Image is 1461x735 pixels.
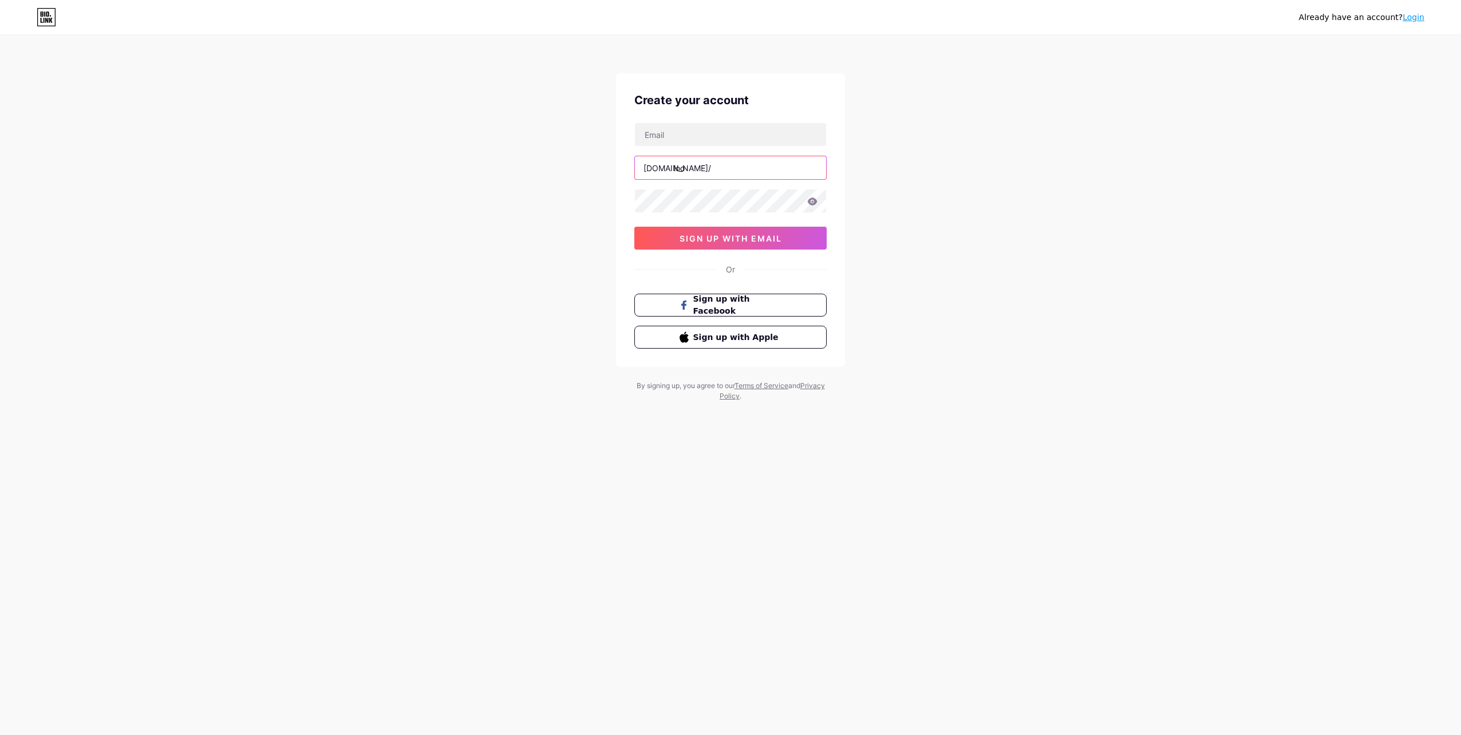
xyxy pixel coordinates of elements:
button: Sign up with Facebook [634,294,827,317]
span: Sign up with Facebook [693,293,782,317]
span: sign up with email [680,234,782,243]
span: Sign up with Apple [693,331,782,343]
button: sign up with email [634,227,827,250]
div: Already have an account? [1299,11,1424,23]
a: Terms of Service [735,381,788,390]
div: Create your account [634,92,827,109]
div: Or [726,263,735,275]
a: Login [1403,13,1424,22]
button: Sign up with Apple [634,326,827,349]
input: Email [635,123,826,146]
input: username [635,156,826,179]
div: [DOMAIN_NAME]/ [643,162,711,174]
div: By signing up, you agree to our and . [633,381,828,401]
